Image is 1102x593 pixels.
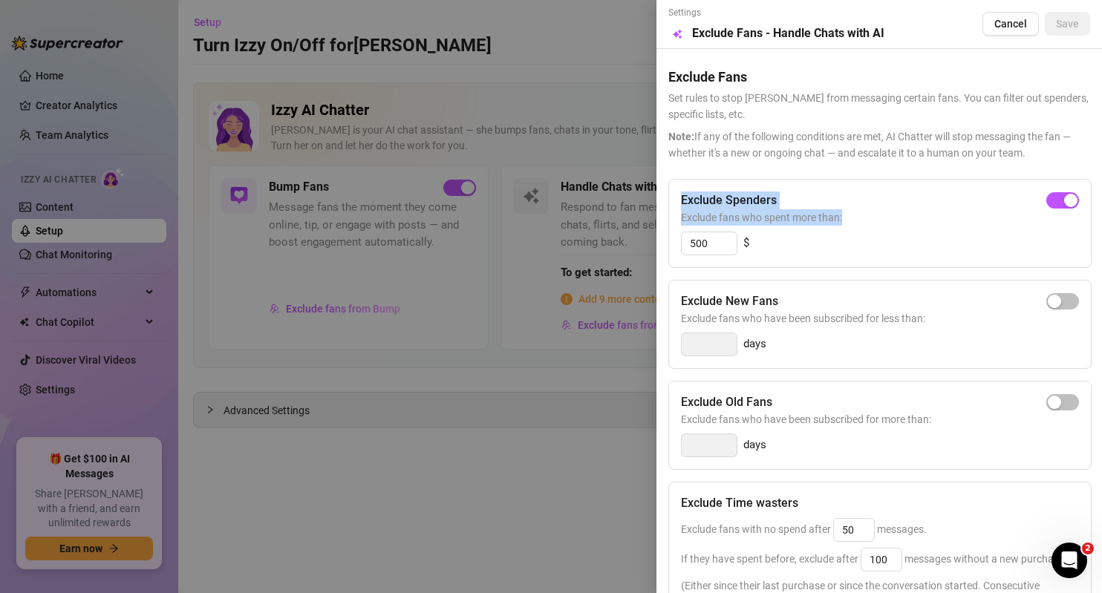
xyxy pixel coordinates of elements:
span: 2 [1082,543,1094,554]
h5: Exclude Spenders [681,191,777,209]
span: $ [743,235,749,252]
h5: Exclude Old Fans [681,393,772,411]
h5: Exclude Fans [668,67,1090,87]
button: Cancel [982,12,1039,36]
span: If they have spent before, exclude after messages without a new purchase. [681,553,1067,565]
span: Note: [668,131,694,142]
span: Exclude fans who have been subscribed for less than: [681,310,1079,327]
span: If any of the following conditions are met, AI Chatter will stop messaging the fan — whether it's... [668,128,1090,161]
h5: Exclude Time wasters [681,494,798,512]
span: Exclude fans who spent more than: [681,209,1079,226]
span: days [743,436,766,454]
h5: Exclude New Fans [681,292,778,310]
button: Save [1045,12,1090,36]
span: Cancel [994,18,1027,30]
iframe: Intercom live chat [1052,543,1087,578]
span: Exclude fans with no spend after messages. [681,523,927,535]
span: Set rules to stop [PERSON_NAME] from messaging certain fans. You can filter out spenders, specifi... [668,90,1090,122]
span: Exclude fans who have been subscribed for more than: [681,411,1079,427]
h5: Exclude Fans - Handle Chats with AI [692,24,884,42]
span: Settings [668,6,884,20]
span: days [743,335,766,353]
